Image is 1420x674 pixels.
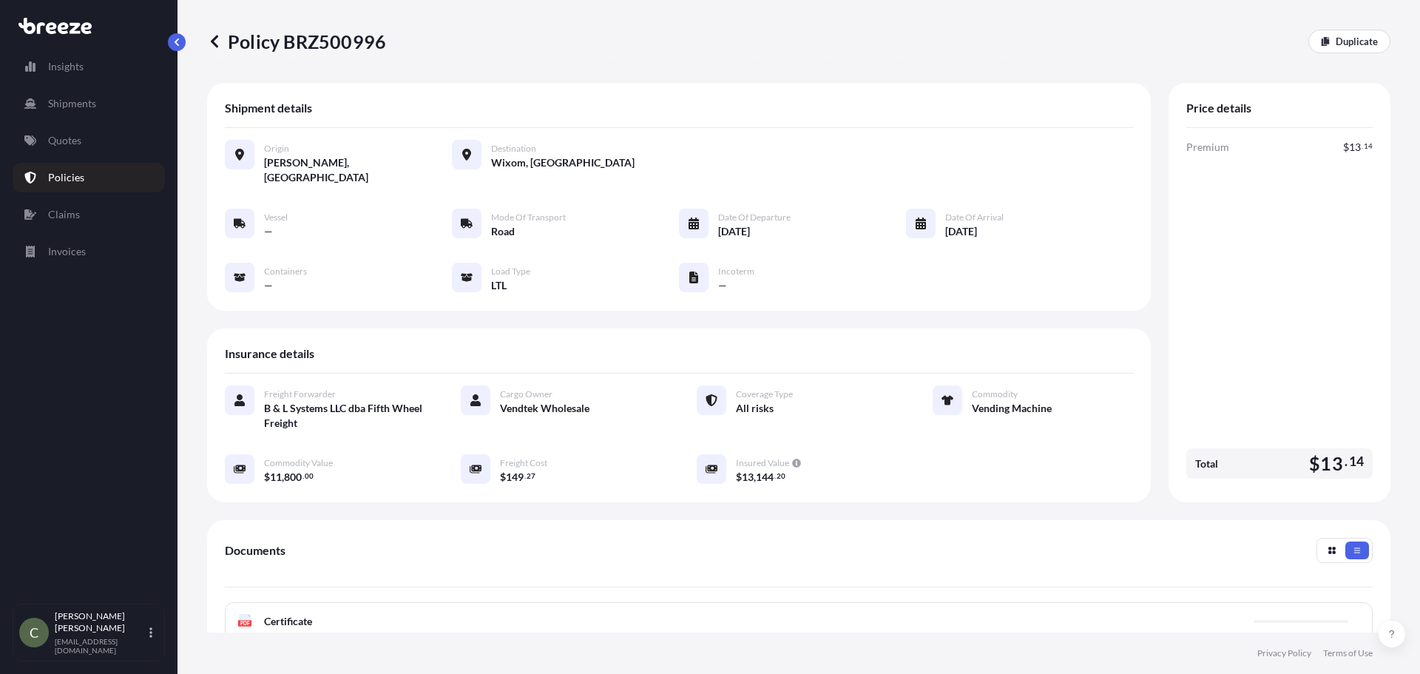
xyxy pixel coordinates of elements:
span: Load Type [491,266,530,277]
span: , [754,472,756,482]
span: Destination [491,143,536,155]
a: Duplicate [1308,30,1390,53]
span: 14 [1349,457,1364,466]
span: — [264,224,273,239]
span: Premium [1186,140,1229,155]
p: [PERSON_NAME] [PERSON_NAME] [55,610,146,634]
span: 11 [270,472,282,482]
p: [EMAIL_ADDRESS][DOMAIN_NAME] [55,637,146,655]
span: Documents [225,543,285,558]
a: Invoices [13,237,165,266]
p: Duplicate [1336,34,1378,49]
span: 27 [527,474,535,479]
span: Insurance details [225,346,314,361]
span: — [264,278,273,293]
span: Vendtek Wholesale [500,401,589,416]
p: Shipments [48,96,96,111]
span: 13 [1320,454,1342,473]
span: 14 [1364,144,1373,149]
span: [PERSON_NAME], [GEOGRAPHIC_DATA] [264,155,452,185]
p: Invoices [48,244,86,259]
span: Certificate [264,614,312,629]
span: 13 [1349,142,1361,152]
p: Quotes [48,133,81,148]
span: Commodity Value [264,457,333,469]
span: B & L Systems LLC dba Fifth Wheel Freight [264,401,425,431]
span: Freight Cost [500,457,547,469]
a: Quotes [13,126,165,155]
span: . [302,474,304,479]
span: [DATE] [718,224,750,239]
span: Date of Arrival [945,212,1004,223]
span: 13 [742,472,754,482]
a: Privacy Policy [1257,647,1311,659]
span: Containers [264,266,307,277]
span: Cargo Owner [500,388,552,400]
span: 20 [777,474,785,479]
a: Shipments [13,89,165,118]
span: Mode of Transport [491,212,566,223]
span: $ [264,472,270,482]
text: PDF [240,621,250,626]
span: C [30,625,38,640]
p: Claims [48,207,80,222]
span: . [774,474,776,479]
span: $ [736,472,742,482]
span: Road [491,224,515,239]
span: Date of Departure [718,212,791,223]
span: Vending Machine [972,401,1052,416]
span: Vessel [264,212,288,223]
span: 144 [756,472,774,482]
p: Policies [48,170,84,185]
span: Commodity [972,388,1018,400]
span: Total [1195,456,1218,471]
span: [DATE] [945,224,977,239]
span: All risks [736,401,774,416]
span: Origin [264,143,289,155]
span: . [1345,457,1348,466]
span: — [718,278,727,293]
a: Insights [13,52,165,81]
span: Price details [1186,101,1251,115]
span: Coverage Type [736,388,793,400]
span: $ [500,472,506,482]
a: Claims [13,200,165,229]
span: $ [1343,142,1349,152]
span: 00 [305,474,314,479]
span: Shipment details [225,101,312,115]
a: Terms of Use [1323,647,1373,659]
span: . [1362,144,1363,149]
p: Insights [48,59,84,74]
p: Policy BRZ500996 [207,30,386,53]
span: , [282,472,284,482]
span: Incoterm [718,266,754,277]
a: Policies [13,163,165,192]
span: $ [1309,454,1320,473]
span: 149 [506,472,524,482]
span: Insured Value [736,457,789,469]
span: 800 [284,472,302,482]
span: Freight Forwarder [264,388,336,400]
span: . [524,474,526,479]
span: LTL [491,278,507,293]
span: Wixom, [GEOGRAPHIC_DATA] [491,155,635,170]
